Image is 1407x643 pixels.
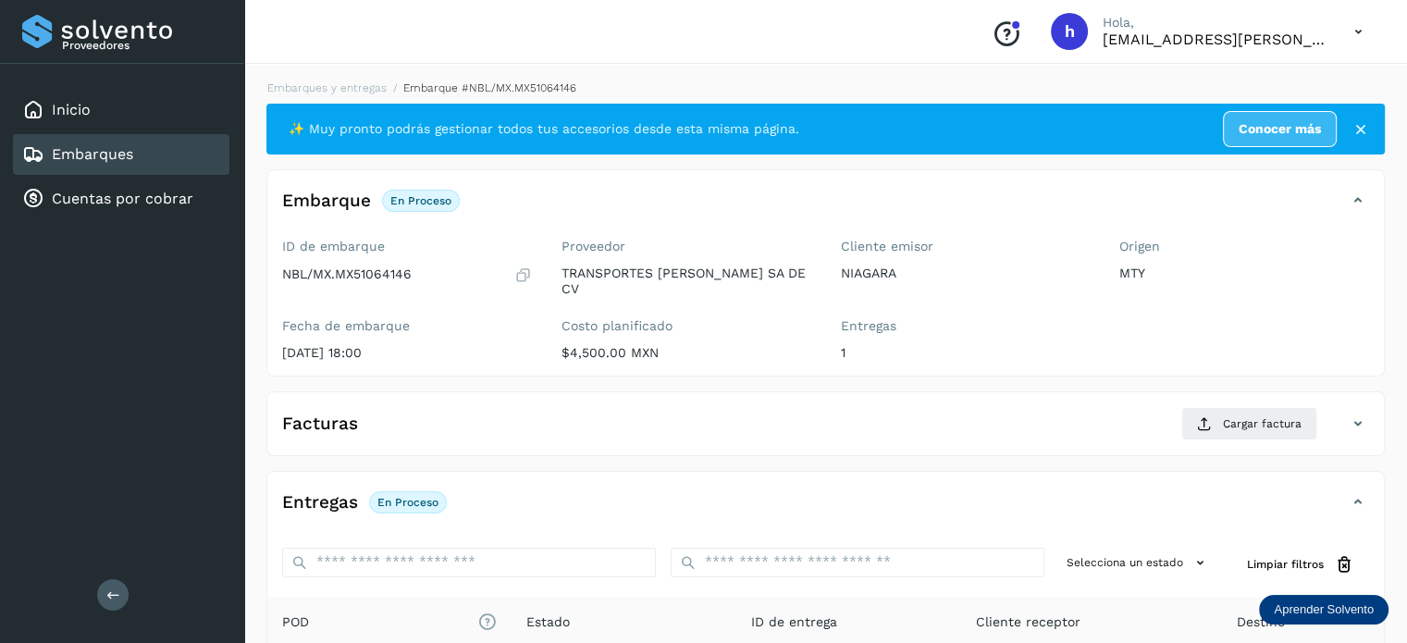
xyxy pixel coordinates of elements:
span: ID de entrega [751,612,837,632]
span: Estado [526,612,570,632]
span: POD [282,612,497,632]
p: [DATE] 18:00 [282,345,532,361]
label: Origen [1119,239,1369,254]
label: Fecha de embarque [282,318,532,334]
p: hpichardo@karesan.com.mx [1103,31,1325,48]
button: Cargar factura [1181,407,1317,440]
span: Destino [1237,612,1285,632]
span: Cargar factura [1223,415,1302,432]
h4: Facturas [282,414,358,435]
label: Costo planificado [562,318,811,334]
p: 1 [841,345,1091,361]
div: FacturasCargar factura [267,407,1384,455]
span: Cliente receptor [976,612,1080,632]
span: Limpiar filtros [1247,556,1324,573]
a: Conocer más [1223,111,1337,147]
label: Proveedor [562,239,811,254]
button: Limpiar filtros [1232,548,1369,582]
div: EntregasEn proceso [267,487,1384,533]
label: Entregas [841,318,1091,334]
p: En proceso [390,194,451,207]
div: EmbarqueEn proceso [267,185,1384,231]
div: Embarques [13,134,229,175]
h4: Embarque [282,191,371,212]
label: Cliente emisor [841,239,1091,254]
nav: breadcrumb [266,80,1385,96]
h4: Entregas [282,492,358,513]
p: Hola, [1103,15,1325,31]
p: NBL/MX.MX51064146 [282,266,412,282]
div: Cuentas por cobrar [13,179,229,219]
p: Proveedores [62,39,222,52]
div: Inicio [13,90,229,130]
div: Aprender Solvento [1259,595,1388,624]
label: ID de embarque [282,239,532,254]
p: TRANSPORTES [PERSON_NAME] SA DE CV [562,266,811,297]
span: ✨ Muy pronto podrás gestionar todos tus accesorios desde esta misma página. [289,119,799,139]
a: Embarques y entregas [267,81,387,94]
p: MTY [1119,266,1369,281]
a: Inicio [52,101,91,118]
a: Embarques [52,145,133,163]
p: Aprender Solvento [1274,602,1374,617]
p: En proceso [377,496,438,509]
button: Selecciona un estado [1059,548,1217,578]
p: $4,500.00 MXN [562,345,811,361]
span: Embarque #NBL/MX.MX51064146 [403,81,576,94]
p: NIAGARA [841,266,1091,281]
a: Cuentas por cobrar [52,190,193,207]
